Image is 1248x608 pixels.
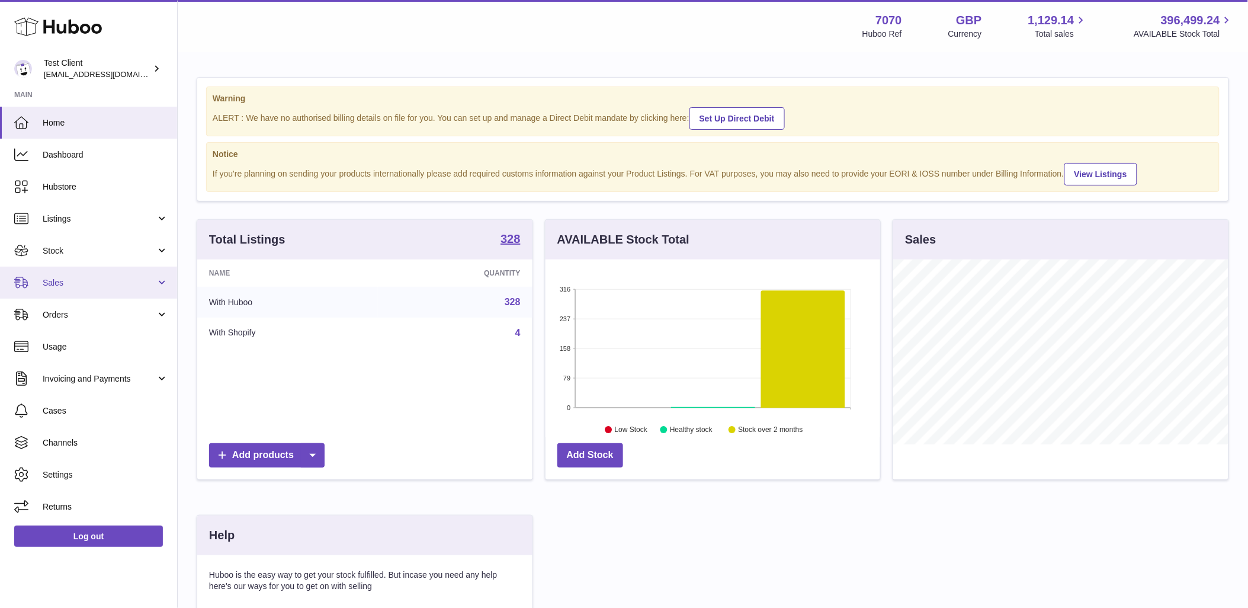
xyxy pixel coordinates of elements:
strong: Notice [213,149,1213,160]
div: If you're planning on sending your products internationally please add required customs informati... [213,161,1213,185]
a: Log out [14,526,163,547]
a: View Listings [1064,163,1137,185]
a: 328 [501,233,520,247]
span: Total sales [1035,28,1087,40]
a: 328 [505,297,521,307]
h3: Sales [905,232,936,248]
strong: 328 [501,233,520,245]
span: Usage [43,341,168,353]
text: Healthy stock [670,426,713,434]
span: 1,129.14 [1028,12,1074,28]
p: Huboo is the easy way to get your stock fulfilled. But incase you need any help here's our ways f... [209,569,521,592]
text: 158 [560,345,570,352]
span: 396,499.24 [1161,12,1220,28]
h3: AVAILABLE Stock Total [557,232,689,248]
span: Home [43,117,168,129]
img: QATestClientTwo@hubboo.co.uk [14,60,32,78]
text: 0 [567,404,570,411]
span: Hubstore [43,181,168,193]
td: With Huboo [197,287,378,318]
div: Huboo Ref [862,28,902,40]
strong: 7070 [875,12,902,28]
a: Set Up Direct Debit [689,107,785,130]
span: Invoicing and Payments [43,373,156,385]
span: Returns [43,501,168,513]
span: AVAILABLE Stock Total [1134,28,1234,40]
text: 79 [563,375,570,382]
strong: GBP [956,12,981,28]
span: Listings [43,213,156,225]
th: Quantity [378,260,532,287]
span: Stock [43,245,156,257]
span: Orders [43,309,156,321]
a: Add products [209,443,325,468]
a: 396,499.24 AVAILABLE Stock Total [1134,12,1234,40]
div: ALERT : We have no authorised billing details on file for you. You can set up and manage a Direct... [213,105,1213,130]
text: Low Stock [615,426,648,434]
span: Dashboard [43,149,168,161]
div: Test Client [44,57,150,80]
text: Stock over 2 months [738,426,803,434]
a: 4 [515,328,521,338]
span: Channels [43,437,168,449]
a: Add Stock [557,443,623,468]
span: Sales [43,277,156,289]
div: Currency [948,28,982,40]
strong: Warning [213,93,1213,104]
h3: Total Listings [209,232,285,248]
td: With Shopify [197,318,378,348]
a: 1,129.14 Total sales [1028,12,1088,40]
th: Name [197,260,378,287]
span: Settings [43,469,168,481]
text: 237 [560,315,570,322]
h3: Help [209,527,235,543]
text: 316 [560,286,570,293]
span: [EMAIL_ADDRESS][DOMAIN_NAME] [44,69,174,79]
span: Cases [43,405,168,417]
